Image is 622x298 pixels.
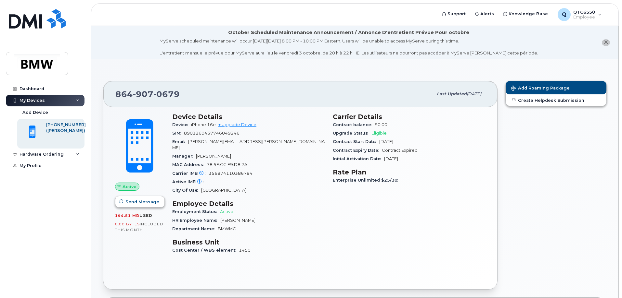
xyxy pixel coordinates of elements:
[467,91,481,96] span: [DATE]
[172,113,325,121] h3: Device Details
[333,131,371,136] span: Upgrade Status
[218,122,256,127] a: + Upgrade Device
[172,218,220,223] span: HR Employee Name
[218,226,236,231] span: BMWMC
[379,139,393,144] span: [DATE]
[239,248,251,253] span: 1450
[220,218,255,223] span: [PERSON_NAME]
[172,200,325,208] h3: Employee Details
[375,122,387,127] span: $0.00
[172,171,209,176] span: Carrier IMEI
[333,148,382,153] span: Contract Expiry Date
[506,94,606,106] a: Create Helpdesk Submission
[123,184,136,190] span: Active
[207,162,247,167] span: 78:5E:CC:E9:D8:7A
[511,86,570,92] span: Add Roaming Package
[333,113,486,121] h3: Carrier Details
[333,178,401,183] span: Enterprise Unlimited $25/30
[172,154,196,159] span: Manager
[115,89,180,99] span: 864
[172,122,191,127] span: Device
[228,29,469,36] div: October Scheduled Maintenance Announcement / Annonce D'entretient Prévue Pour octobre
[172,139,188,144] span: Email
[333,156,384,161] span: Initial Activation Date
[172,139,325,150] span: [PERSON_NAME][EMAIL_ADDRESS][PERSON_NAME][DOMAIN_NAME]
[196,154,231,159] span: [PERSON_NAME]
[172,238,325,246] h3: Business Unit
[172,248,239,253] span: Cost Center / WBS element
[506,81,606,94] button: Add Roaming Package
[115,196,165,208] button: Send Message
[153,89,180,99] span: 0679
[133,89,153,99] span: 907
[209,171,253,176] span: 356874110386784
[172,179,207,184] span: Active IMEI
[139,213,152,218] span: used
[602,39,610,46] button: close notification
[594,270,617,293] iframe: Messenger Launcher
[172,188,201,193] span: City Of Use
[333,168,486,176] h3: Rate Plan
[333,139,379,144] span: Contract Start Date
[184,131,240,136] span: 8901260437746049246
[172,226,218,231] span: Department Name
[371,131,387,136] span: Eligible
[437,91,467,96] span: Last updated
[115,213,139,218] span: 194.51 MB
[191,122,216,127] span: iPhone 16e
[115,221,163,232] span: included this month
[125,199,159,205] span: Send Message
[382,148,418,153] span: Contract Expired
[115,222,140,226] span: 0.00 Bytes
[172,162,207,167] span: MAC Address
[201,188,246,193] span: [GEOGRAPHIC_DATA]
[333,122,375,127] span: Contract balance
[172,131,184,136] span: SIM
[384,156,398,161] span: [DATE]
[207,179,211,184] span: —
[172,209,220,214] span: Employment Status
[220,209,233,214] span: Active
[160,38,538,56] div: MyServe scheduled maintenance will occur [DATE][DATE] 8:00 PM - 10:00 PM Eastern. Users will be u...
